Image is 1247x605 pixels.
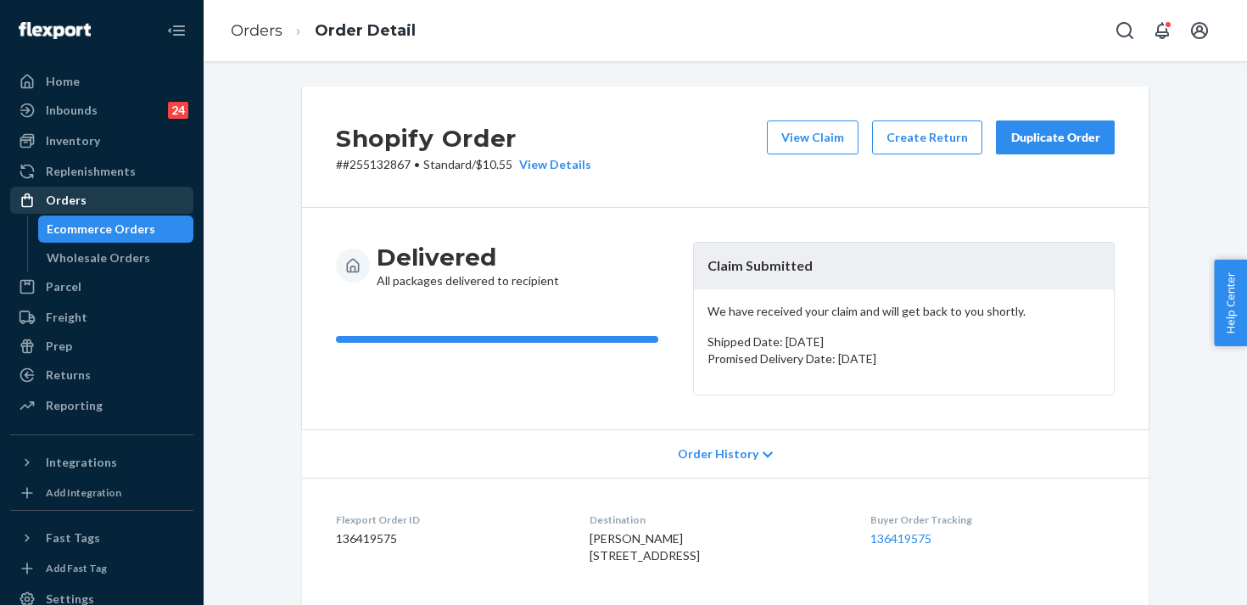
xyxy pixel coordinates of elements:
[46,485,121,500] div: Add Integration
[590,513,842,527] dt: Destination
[10,483,193,503] a: Add Integration
[46,102,98,119] div: Inbounds
[10,524,193,552] button: Fast Tags
[336,513,562,527] dt: Flexport Order ID
[10,158,193,185] a: Replenishments
[46,338,72,355] div: Prep
[512,156,591,173] button: View Details
[1214,260,1247,346] button: Help Center
[377,242,559,289] div: All packages delivered to recipient
[46,367,91,384] div: Returns
[336,120,591,156] h2: Shopify Order
[336,156,591,173] p: # #255132867 / $10.55
[46,192,87,209] div: Orders
[870,531,931,546] a: 136419575
[46,132,100,149] div: Inventory
[46,309,87,326] div: Freight
[10,449,193,476] button: Integrations
[231,21,282,40] a: Orders
[707,303,1100,320] p: We have received your claim and will get back to you shortly.
[168,102,188,119] div: 24
[47,221,155,238] div: Ecommerce Orders
[10,187,193,214] a: Orders
[590,531,700,563] span: [PERSON_NAME] [STREET_ADDRESS]
[10,558,193,579] a: Add Fast Tag
[38,244,194,272] a: Wholesale Orders
[1108,14,1142,48] button: Open Search Box
[423,157,472,171] span: Standard
[707,333,1100,350] p: Shipped Date: [DATE]
[694,243,1114,289] header: Claim Submitted
[1145,14,1179,48] button: Open notifications
[159,14,193,48] button: Close Navigation
[315,21,416,40] a: Order Detail
[47,249,150,266] div: Wholesale Orders
[10,273,193,300] a: Parcel
[707,350,1100,367] p: Promised Delivery Date: [DATE]
[10,333,193,360] a: Prep
[46,278,81,295] div: Parcel
[19,22,91,39] img: Flexport logo
[870,513,1115,527] dt: Buyer Order Tracking
[46,163,136,180] div: Replenishments
[336,530,562,547] dd: 136419575
[10,361,193,389] a: Returns
[10,304,193,331] a: Freight
[1010,129,1100,146] div: Duplicate Order
[1183,14,1216,48] button: Open account menu
[767,120,858,154] button: View Claim
[872,120,982,154] button: Create Return
[10,392,193,419] a: Reporting
[46,73,80,90] div: Home
[10,68,193,95] a: Home
[46,397,103,414] div: Reporting
[10,127,193,154] a: Inventory
[377,242,559,272] h3: Delivered
[46,454,117,471] div: Integrations
[678,445,758,462] span: Order History
[46,561,107,575] div: Add Fast Tag
[10,97,193,124] a: Inbounds24
[46,529,100,546] div: Fast Tags
[217,6,429,56] ol: breadcrumbs
[414,157,420,171] span: •
[996,120,1115,154] button: Duplicate Order
[38,216,194,243] a: Ecommerce Orders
